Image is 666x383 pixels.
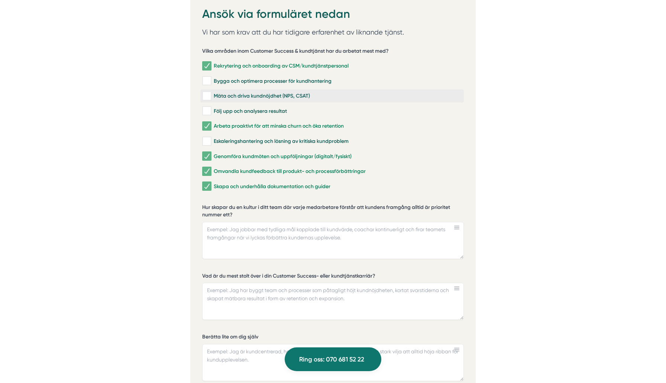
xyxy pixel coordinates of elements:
[202,77,211,85] input: Bygga och optimera processer för kundhantering
[202,168,211,175] input: Omvandla kundfeedback till produkt- och processförbättringar
[299,354,364,364] span: Ring oss: 070 681 52 22
[202,204,464,220] label: Hur skapar du en kultur i ditt team där varje medarbetare förstår att kundens framgång alltid är ...
[202,333,464,343] label: Berätta lite om dig själv
[202,138,211,145] input: Eskaleringshantering och lösning av kritiska kundproblem
[202,122,211,130] input: Arbeta proaktivt för att minska churn och öka retention
[202,153,211,160] input: Genomföra kundmöten och uppföljningar (digitalt/fysiskt)
[285,347,381,371] a: Ring oss: 070 681 52 22
[202,107,211,115] input: Följ upp och analysera resultat
[202,62,211,70] input: Rekrytering och onboarding av CSM/kundtjänstpersonal
[202,272,464,282] label: Vad är du mest stolt över i din Customer Success- eller kundtjänstkarriär?
[202,183,211,190] input: Skapa och underhålla dokumentation och guider
[202,92,211,100] input: Mäta och driva kundnöjdhet (NPS, CSAT)
[202,48,389,57] h5: Vilka områden inom Customer Success & kundtjänst har du arbetat mest med?
[202,27,464,38] p: Vi har som krav att du har tidigare erfarenhet av liknande tjänst.
[202,6,464,27] h2: Ansök via formuläret nedan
